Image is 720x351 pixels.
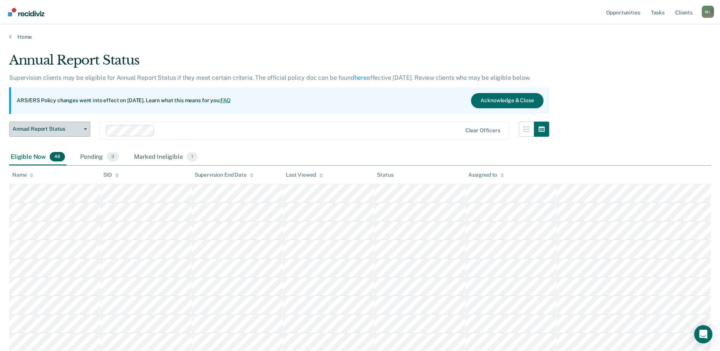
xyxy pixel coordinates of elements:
[9,33,711,40] a: Home
[50,152,65,162] span: 46
[195,172,254,178] div: Supervision End Date
[9,122,90,137] button: Annual Report Status
[8,8,44,16] img: Recidiviz
[103,172,119,178] div: SID
[468,172,504,178] div: Assigned to
[465,127,500,134] div: Clear officers
[694,325,712,343] div: Open Intercom Messenger
[702,6,714,18] div: M L
[12,172,33,178] div: Name
[9,52,549,74] div: Annual Report Status
[17,97,231,104] p: ARS/ERS Policy changes went into effect on [DATE]. Learn what this means for you:
[286,172,323,178] div: Last Viewed
[9,149,66,166] div: Eligible Now46
[9,74,530,81] p: Supervision clients may be eligible for Annual Report Status if they meet certain criteria. The o...
[702,6,714,18] button: Profile dropdown button
[354,74,367,81] a: here
[471,93,543,108] button: Acknowledge & Close
[187,152,198,162] span: 1
[377,172,393,178] div: Status
[107,152,119,162] span: 3
[132,149,199,166] div: Marked Ineligible1
[221,97,231,103] a: FAQ
[13,126,81,132] span: Annual Report Status
[79,149,120,166] div: Pending3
